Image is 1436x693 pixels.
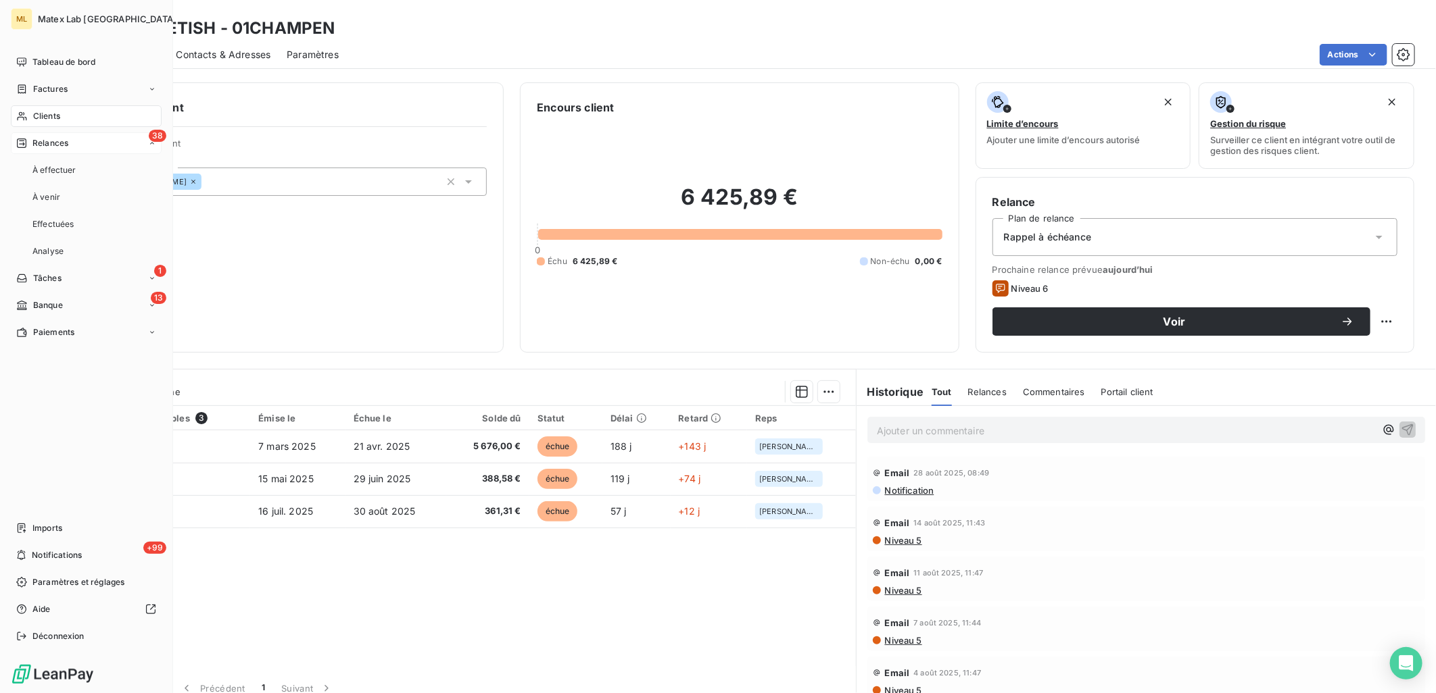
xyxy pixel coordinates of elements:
[611,505,627,517] span: 57 j
[149,130,166,142] span: 38
[258,505,313,517] span: 16 juil. 2025
[258,473,314,484] span: 15 mai 2025
[1004,230,1092,244] span: Rappel à échéance
[548,255,567,267] span: Échu
[913,619,981,627] span: 7 août 2025, 11:44
[759,507,819,515] span: [PERSON_NAME]
[32,576,124,588] span: Paramètres et réglages
[32,630,85,642] span: Déconnexion
[987,134,1141,145] span: Ajouter une limite d’encours autorisé
[454,440,521,453] span: 5 676,00 €
[913,669,981,677] span: 4 août 2025, 11:47
[679,473,701,484] span: +74 j
[1320,44,1387,66] button: Actions
[11,663,95,685] img: Logo LeanPay
[885,667,910,678] span: Email
[1210,134,1403,156] span: Surveiller ce client en intégrant votre outil de gestion des risques client.
[992,194,1397,210] h6: Relance
[1101,386,1153,397] span: Portail client
[32,522,62,534] span: Imports
[537,413,594,423] div: Statut
[885,467,910,478] span: Email
[537,99,614,115] h6: Encours client
[915,255,942,267] span: 0,00 €
[1199,82,1414,169] button: Gestion du risqueSurveiller ce client en intégrant votre outil de gestion des risques client.
[454,413,521,423] div: Solde dû
[354,473,411,484] span: 29 juin 2025
[287,48,339,61] span: Paramètres
[885,567,910,578] span: Email
[992,307,1370,336] button: Voir
[871,255,910,267] span: Non-échu
[38,14,176,24] span: Matex Lab [GEOGRAPHIC_DATA]
[537,436,578,457] span: échue
[151,292,166,304] span: 13
[154,265,166,277] span: 1
[913,519,985,527] span: 14 août 2025, 11:43
[32,218,74,230] span: Effectuées
[454,505,521,518] span: 361,31 €
[32,245,64,257] span: Analyse
[573,255,618,267] span: 6 425,89 €
[354,505,416,517] span: 30 août 2025
[454,472,521,486] span: 388,58 €
[143,542,166,554] span: +99
[759,442,819,451] span: [PERSON_NAME]
[885,517,910,528] span: Email
[611,473,630,484] span: 119 j
[885,617,910,628] span: Email
[968,386,1007,397] span: Relances
[32,137,68,149] span: Relances
[195,412,208,424] span: 3
[201,176,212,188] input: Ajouter une valeur
[884,485,934,496] span: Notification
[611,440,632,452] span: 188 j
[32,191,60,203] span: À venir
[32,56,95,68] span: Tableau de bord
[33,272,62,284] span: Tâches
[679,505,700,517] span: +12 j
[611,413,663,423] div: Délai
[11,8,32,30] div: ML
[884,585,922,596] span: Niveau 5
[176,48,270,61] span: Contacts & Adresses
[755,413,847,423] div: Reps
[537,501,578,521] span: échue
[537,469,578,489] span: échue
[1009,316,1341,327] span: Voir
[11,598,162,620] a: Aide
[1023,386,1085,397] span: Commentaires
[857,384,924,400] h6: Historique
[537,184,942,224] h2: 6 425,89 €
[759,475,819,483] span: [PERSON_NAME]
[33,83,68,95] span: Factures
[913,469,989,477] span: 28 août 2025, 08:49
[679,440,707,452] span: +143 j
[679,413,740,423] div: Retard
[33,326,74,338] span: Paiements
[932,386,952,397] span: Tout
[535,245,540,255] span: 0
[32,164,76,176] span: À effectuer
[258,413,337,423] div: Émise le
[884,535,922,546] span: Niveau 5
[987,118,1059,129] span: Limite d’encours
[1210,118,1286,129] span: Gestion du risque
[32,549,82,561] span: Notifications
[33,299,63,311] span: Banque
[1390,647,1422,679] div: Open Intercom Messenger
[258,440,316,452] span: 7 mars 2025
[82,99,487,115] h6: Informations client
[884,635,922,646] span: Niveau 5
[354,440,410,452] span: 21 avr. 2025
[913,569,983,577] span: 11 août 2025, 11:47
[992,264,1397,275] span: Prochaine relance prévue
[354,413,439,423] div: Échue le
[109,138,487,157] span: Propriétés Client
[32,603,51,615] span: Aide
[33,110,60,122] span: Clients
[119,16,335,41] h3: SAS FETISH - 01CHAMPEN
[1103,264,1153,275] span: aujourd’hui
[976,82,1191,169] button: Limite d’encoursAjouter une limite d’encours autorisé
[1011,283,1049,294] span: Niveau 6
